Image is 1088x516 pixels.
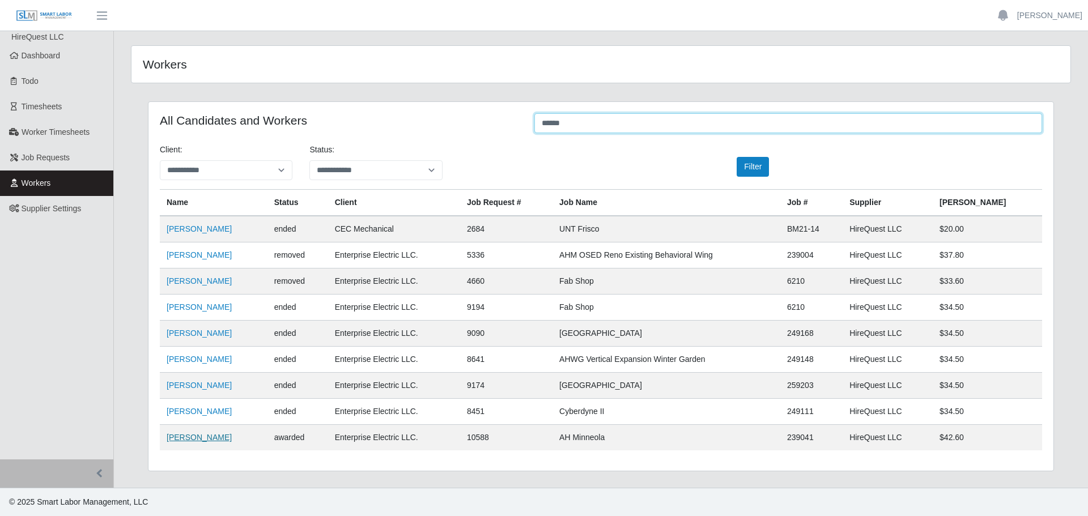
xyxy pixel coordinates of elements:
a: [PERSON_NAME] [167,250,232,259]
h4: Workers [143,57,515,71]
span: Workers [22,178,51,187]
td: HireQuest LLC [843,347,933,373]
a: [PERSON_NAME] [167,329,232,338]
td: ended [267,347,328,373]
td: $34.50 [933,295,1042,321]
span: © 2025 Smart Labor Management, LLC [9,497,148,506]
span: Worker Timesheets [22,127,90,137]
td: 239004 [780,242,843,268]
td: BM21-14 [780,216,843,242]
a: [PERSON_NAME] [167,276,232,285]
td: 8641 [460,347,552,373]
label: Client: [160,144,182,156]
a: [PERSON_NAME] [167,355,232,364]
td: 9174 [460,373,552,399]
td: 4660 [460,268,552,295]
td: HireQuest LLC [843,321,933,347]
td: removed [267,268,328,295]
td: [GEOGRAPHIC_DATA] [552,321,780,347]
a: [PERSON_NAME] [167,224,232,233]
a: [PERSON_NAME] [167,407,232,416]
span: Supplier Settings [22,204,82,213]
td: $33.60 [933,268,1042,295]
td: HireQuest LLC [843,295,933,321]
td: $34.50 [933,321,1042,347]
td: Enterprise Electric LLC. [328,373,460,399]
td: Fab Shop [552,295,780,321]
td: AHWG Vertical Expansion Winter Garden [552,347,780,373]
td: HireQuest LLC [843,425,933,451]
span: Job Requests [22,153,70,162]
td: HireQuest LLC [843,268,933,295]
td: ended [267,399,328,425]
td: ended [267,295,328,321]
td: Enterprise Electric LLC. [328,242,460,268]
th: Status [267,190,328,216]
td: 10588 [460,425,552,451]
span: HireQuest LLC [11,32,64,41]
td: Cyberdyne II [552,399,780,425]
td: Enterprise Electric LLC. [328,321,460,347]
td: Enterprise Electric LLC. [328,347,460,373]
td: $34.50 [933,399,1042,425]
td: 9090 [460,321,552,347]
td: 8451 [460,399,552,425]
td: $34.50 [933,373,1042,399]
th: Job Request # [460,190,552,216]
td: 5336 [460,242,552,268]
td: $34.50 [933,347,1042,373]
td: 259203 [780,373,843,399]
td: HireQuest LLC [843,399,933,425]
td: Enterprise Electric LLC. [328,295,460,321]
td: Enterprise Electric LLC. [328,425,460,451]
td: ended [267,216,328,242]
td: Enterprise Electric LLC. [328,399,460,425]
button: Filter [737,157,769,177]
td: 6210 [780,268,843,295]
td: 9194 [460,295,552,321]
a: [PERSON_NAME] [167,381,232,390]
td: $20.00 [933,216,1042,242]
td: $37.80 [933,242,1042,268]
td: AHM OSED Reno Existing Behavioral Wing [552,242,780,268]
td: HireQuest LLC [843,242,933,268]
h4: All Candidates and Workers [160,113,517,127]
td: awarded [267,425,328,451]
td: 239041 [780,425,843,451]
th: Client [328,190,460,216]
td: Enterprise Electric LLC. [328,268,460,295]
span: Todo [22,76,39,86]
td: [GEOGRAPHIC_DATA] [552,373,780,399]
td: AH Minneola [552,425,780,451]
th: Name [160,190,267,216]
span: Dashboard [22,51,61,60]
td: 2684 [460,216,552,242]
td: ended [267,373,328,399]
th: Supplier [843,190,933,216]
td: 249148 [780,347,843,373]
td: UNT Frisco [552,216,780,242]
a: [PERSON_NAME] [167,302,232,312]
span: Timesheets [22,102,62,111]
a: [PERSON_NAME] [1017,10,1082,22]
th: [PERSON_NAME] [933,190,1042,216]
td: 249168 [780,321,843,347]
th: Job Name [552,190,780,216]
a: [PERSON_NAME] [167,433,232,442]
td: 6210 [780,295,843,321]
td: HireQuest LLC [843,373,933,399]
img: SLM Logo [16,10,73,22]
label: Status: [309,144,334,156]
td: HireQuest LLC [843,216,933,242]
td: 249111 [780,399,843,425]
td: CEC Mechanical [328,216,460,242]
th: Job # [780,190,843,216]
td: ended [267,321,328,347]
td: $42.60 [933,425,1042,451]
td: removed [267,242,328,268]
td: Fab Shop [552,268,780,295]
